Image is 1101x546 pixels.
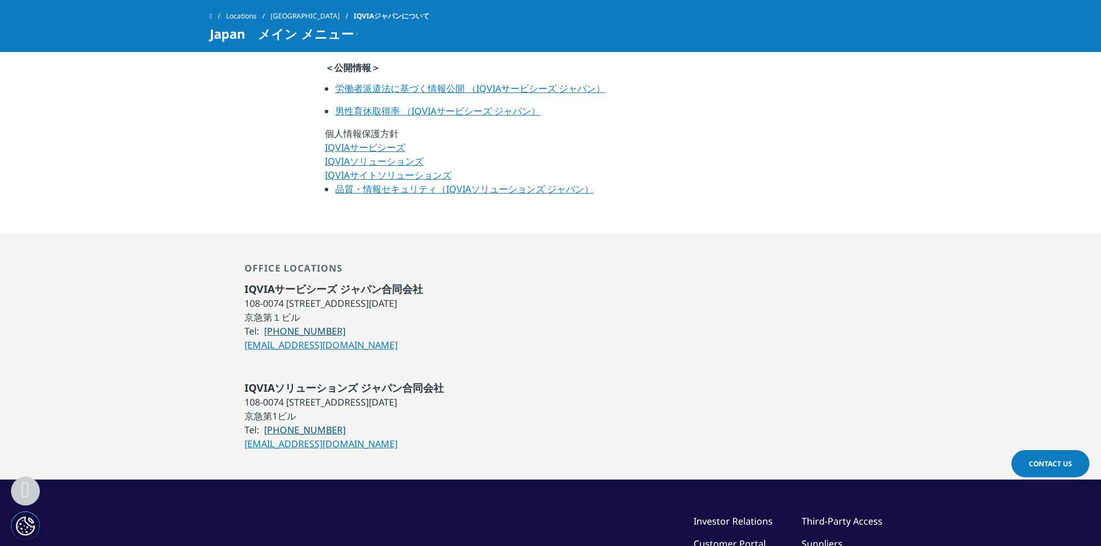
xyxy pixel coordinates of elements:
span: IQVIAジャパンについて [354,6,429,27]
a: IQVIAサービシーズ [325,141,405,154]
li: 108-0074 [STREET_ADDRESS][DATE] [244,395,444,409]
a: [GEOGRAPHIC_DATA] [270,6,354,27]
span: Japan メイン メニュー [210,27,354,40]
li: 108-0074 [STREET_ADDRESS][DATE] [244,296,423,310]
a: 労働者派遣法に基づく情報公開 （IQVIAサービシーズ ジャパン） [335,82,605,95]
span: Tel: [244,325,259,337]
a: Locations [226,6,270,27]
a: Investor Relations [694,515,773,528]
strong: ＜公開情報＞ [325,61,380,74]
li: 京急第1ビル [244,409,444,423]
div: Office locations [244,262,423,282]
span: IQVIAサービシーズ ジャパン合同会社 [244,282,423,296]
span: Contact Us [1029,459,1072,469]
li: 京急第１ビル [244,310,423,324]
button: Cookie 設定 [11,511,40,540]
a: 男性育休取得率 （IQVIAサービシーズ ジャパン） [335,105,540,117]
a: Contact Us [1011,450,1089,477]
a: [PHONE_NUMBER] [264,424,346,436]
a: IQVIAサイトソリューションズ [325,169,451,181]
a: [PHONE_NUMBER] [264,325,346,337]
a: IQVIAソリューションズ [325,155,424,168]
span: Tel: [244,424,259,436]
a: 品質・情報セキュリティ（IQVIAソリューションズ ジャパン） [335,183,594,195]
a: [EMAIL_ADDRESS][DOMAIN_NAME] [244,339,398,351]
a: [EMAIL_ADDRESS][DOMAIN_NAME] [244,437,398,450]
span: IQVIAソリューションズ ジャパン合同会社 [244,381,444,395]
a: Third-Party Access [802,515,883,528]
